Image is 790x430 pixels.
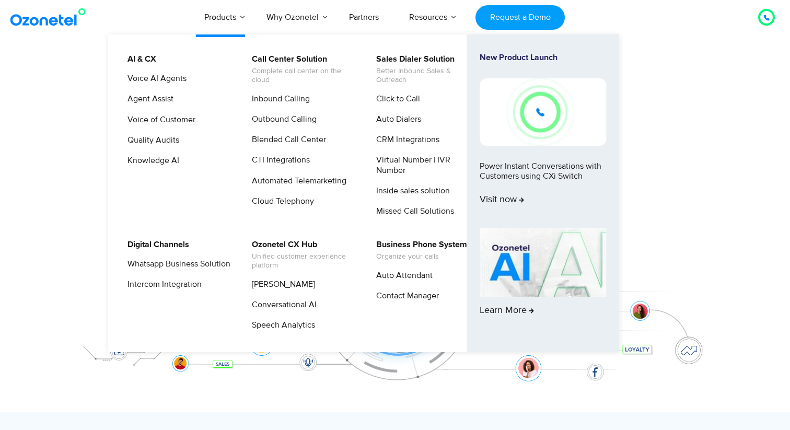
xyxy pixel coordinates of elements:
span: Visit now [480,194,524,206]
img: AI [480,228,606,297]
a: Inside sales solution [369,184,451,197]
a: Cloud Telephony [245,195,316,208]
div: Orchestrate Intelligent [68,66,722,100]
img: New-Project-17.png [480,78,606,145]
a: Virtual Number | IVR Number [369,154,481,177]
a: Outbound Calling [245,113,318,126]
a: Inbound Calling [245,92,311,106]
div: Customer Experiences [68,94,722,144]
a: Contact Manager [369,289,440,303]
a: Whatsapp Business Solution [121,258,232,271]
a: Blended Call Center [245,133,328,146]
a: CTI Integrations [245,154,311,167]
a: Digital Channels [121,238,191,251]
a: New Product LaunchPower Instant Conversations with Customers using CXi SwitchVisit now [480,53,606,224]
a: Auto Dialers [369,113,423,126]
span: Unified customer experience platform [252,252,355,270]
a: Ozonetel CX HubUnified customer experience platform [245,238,356,272]
span: Better Inbound Sales & Outreach [376,67,479,85]
span: Complete call center on the cloud [252,67,355,85]
a: Conversational AI [245,298,318,311]
a: CRM Integrations [369,133,441,146]
span: Organize your calls [376,252,467,261]
span: Learn More [480,305,534,317]
a: Sales Dialer SolutionBetter Inbound Sales & Outreach [369,53,481,86]
a: Speech Analytics [245,319,317,332]
div: Turn every conversation into a growth engine for your enterprise. [68,144,722,156]
a: Automated Telemarketing [245,175,348,188]
a: Quality Audits [121,134,181,147]
a: Call Center SolutionComplete call center on the cloud [245,53,356,86]
a: Missed Call Solutions [369,205,456,218]
a: Auto Attendant [369,269,434,282]
a: Knowledge AI [121,154,181,167]
a: Intercom Integration [121,278,203,291]
a: Business Phone SystemOrganize your calls [369,238,469,263]
a: Request a Demo [475,5,565,30]
a: [PERSON_NAME] [245,278,317,291]
a: Voice AI Agents [121,72,188,85]
a: Voice of Customer [121,113,197,126]
a: Agent Assist [121,92,175,106]
a: AI & CX [121,53,158,66]
a: Click to Call [369,92,422,106]
a: Learn More [480,228,606,334]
